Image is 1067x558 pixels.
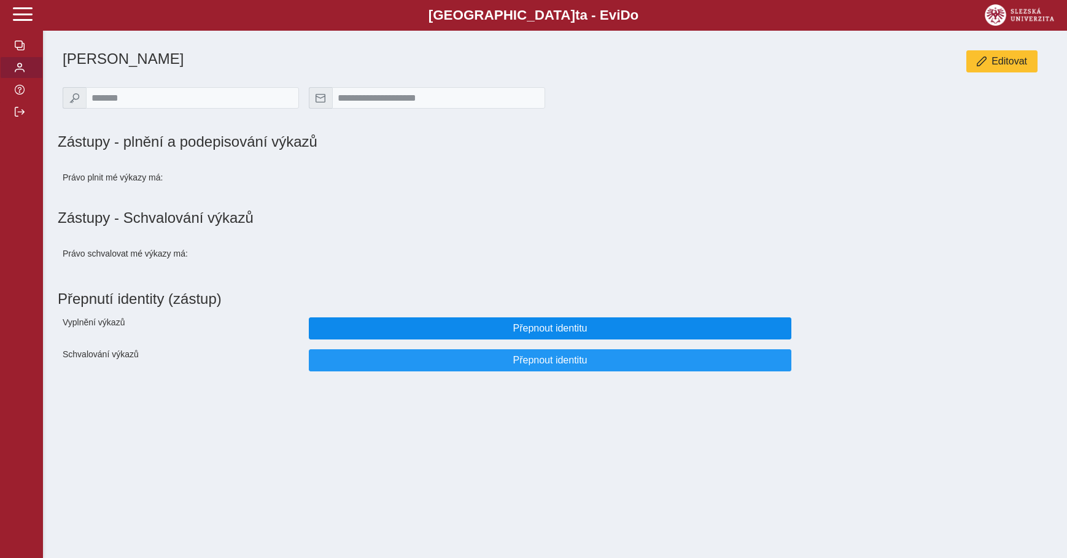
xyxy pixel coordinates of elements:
h1: Zástupy - plnění a podepisování výkazů [58,133,709,150]
span: D [620,7,630,23]
span: Editovat [991,56,1027,67]
img: logo_web_su.png [985,4,1054,26]
span: Přepnout identitu [319,323,781,334]
button: Přepnout identitu [309,349,791,371]
b: [GEOGRAPHIC_DATA] a - Evi [37,7,1030,23]
div: Vyplnění výkazů [58,312,304,344]
h1: [PERSON_NAME] [63,50,709,68]
button: Přepnout identitu [309,317,791,339]
h1: Přepnutí identity (zástup) [58,285,1042,312]
span: t [575,7,580,23]
div: Právo schvalovat mé výkazy má: [58,236,304,271]
div: Právo plnit mé výkazy má: [58,160,304,195]
span: Přepnout identitu [319,355,781,366]
button: Editovat [966,50,1038,72]
div: Schvalování výkazů [58,344,304,376]
h1: Zástupy - Schvalování výkazů [58,209,1052,227]
span: o [630,7,639,23]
